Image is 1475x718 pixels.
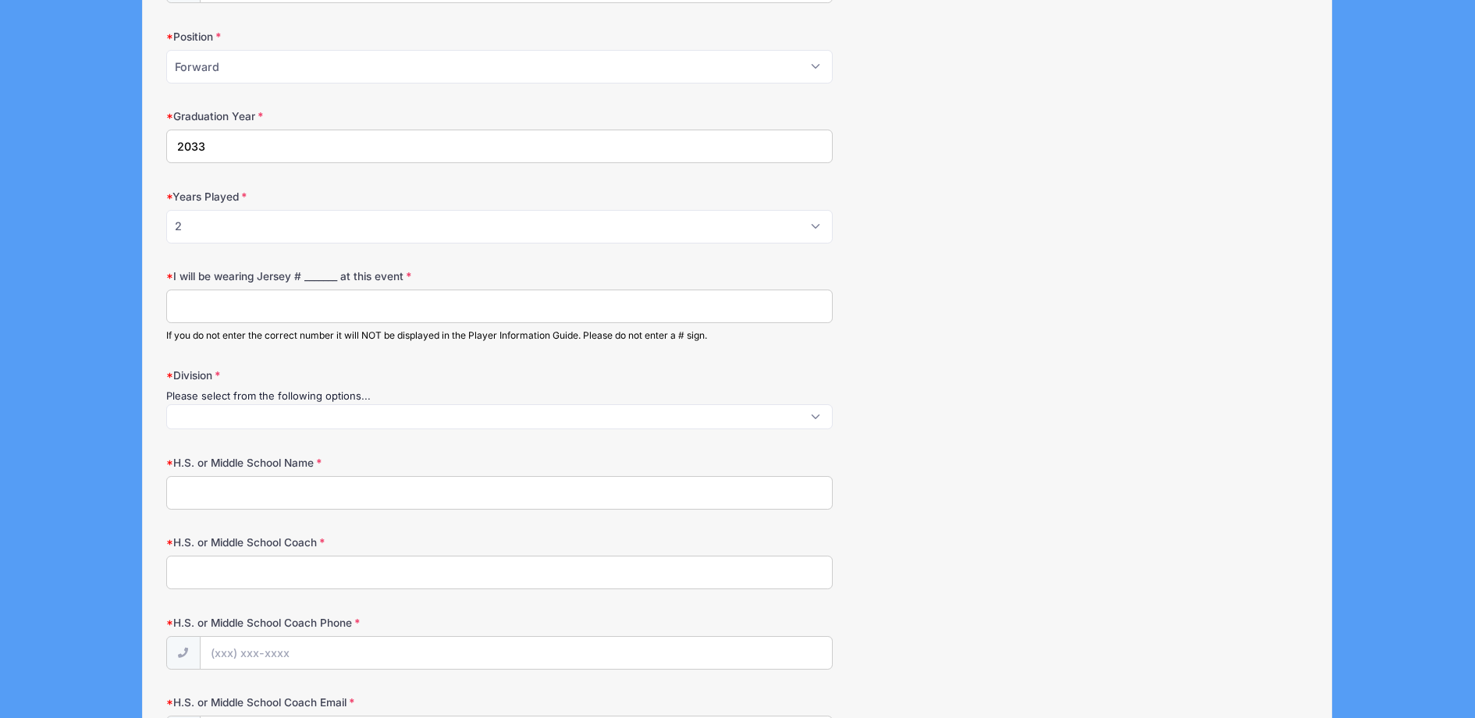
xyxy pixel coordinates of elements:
[166,368,547,383] label: Division
[166,535,547,550] label: H.S. or Middle School Coach
[166,329,833,343] div: If you do not enter the correct number it will NOT be displayed in the Player Information Guide. ...
[175,412,183,426] textarea: Search
[166,695,547,710] label: H.S. or Middle School Coach Email
[200,636,833,670] input: (xxx) xxx-xxxx
[166,268,547,284] label: I will be wearing Jersey # _______ at this event
[166,389,833,404] div: Please select from the following options...
[166,455,547,471] label: H.S. or Middle School Name
[166,615,547,631] label: H.S. or Middle School Coach Phone
[166,189,547,204] label: Years Played
[166,29,547,44] label: Position
[166,108,547,124] label: Graduation Year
